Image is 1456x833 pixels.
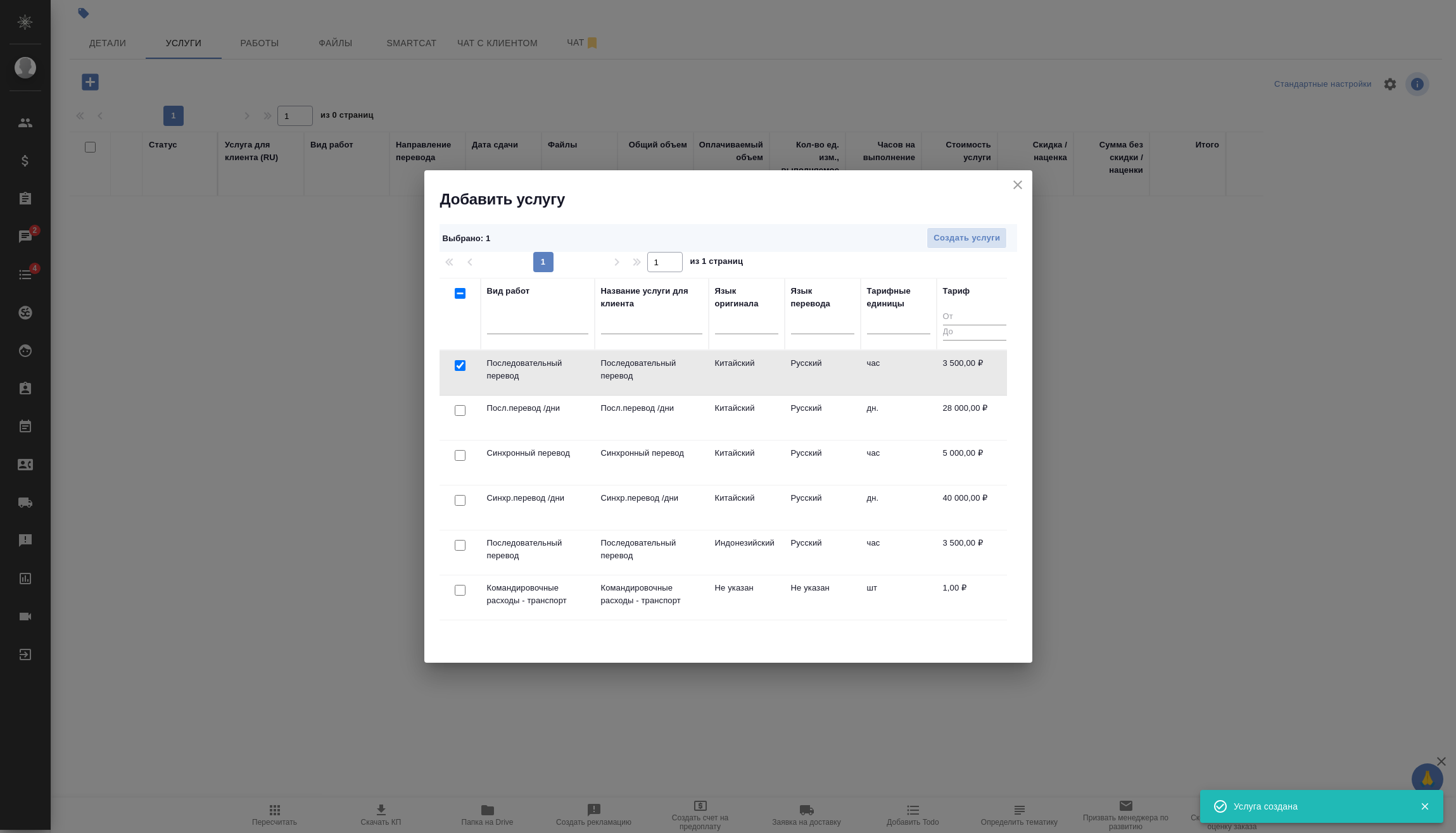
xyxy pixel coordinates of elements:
td: час [861,441,937,485]
td: Русский [785,530,861,575]
p: Последовательный перевод [487,357,588,382]
td: дн. [861,485,937,530]
p: Последовательный перевод [487,537,588,562]
td: 3 500,00 ₽ [937,530,1013,575]
span: Выбрано : 1 [443,234,491,243]
td: Русский [785,351,861,395]
td: 5 000,00 ₽ [937,441,1013,485]
div: Тариф [943,285,970,297]
div: Название услуги для клиента [601,285,702,310]
div: Вид работ [487,285,530,297]
td: час [861,351,937,395]
span: из 1 страниц [690,254,744,272]
h2: Добавить услугу [440,189,1032,210]
div: Услуга создана [1234,800,1401,813]
span: Создать услуги [934,231,1000,246]
td: Не указан [709,575,785,620]
div: Язык перевода [791,285,854,310]
input: До [943,325,1006,341]
div: Тарифные единицы [867,285,930,310]
p: Синхр.перевод /дни [601,492,702,504]
td: час [861,530,937,575]
p: Синхр.перевод /дни [487,492,588,504]
td: шт [861,575,937,620]
td: дн. [861,396,937,440]
p: Последовательный перевод [601,537,702,562]
td: Китайский [709,396,785,440]
td: 3 500,00 ₽ [937,351,1013,395]
button: Закрыть [1412,801,1438,812]
td: Русский [785,485,861,530]
button: Создать услуги [927,227,1007,249]
td: Индонезийский [709,530,785,575]
td: 40 000,00 ₽ [937,485,1013,530]
td: Русский [785,396,861,440]
p: Посл.перевод /дни [487,402,588,415]
p: Посл.перевод /дни [601,402,702,415]
p: Синхронный перевод [487,447,588,460]
p: Синхронный перевод [601,447,702,460]
button: close [1008,175,1027,194]
td: Китайский [709,485,785,530]
td: 1,00 ₽ [937,575,1013,620]
p: Последовательный перевод [601,357,702,382]
td: 28 000,00 ₽ [937,396,1013,440]
p: Командировочные расходы - транспорт [487,582,588,607]
div: Язык оригинала [715,285,778,310]
td: Русский [785,441,861,485]
td: Не указан [785,575,861,620]
td: Китайский [709,441,785,485]
p: Командировочные расходы - транспорт [601,582,702,607]
input: От [943,310,1006,325]
td: Китайский [709,351,785,395]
